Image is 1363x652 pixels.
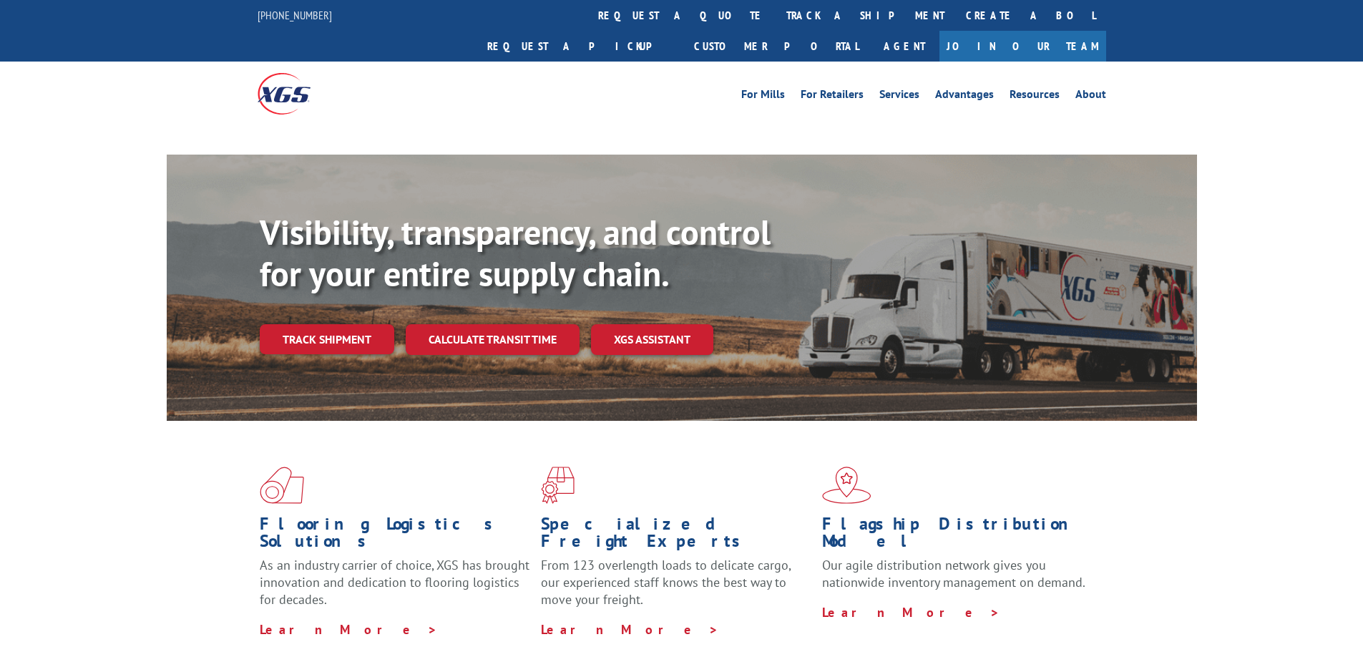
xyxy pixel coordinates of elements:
[741,89,785,104] a: For Mills
[939,31,1106,62] a: Join Our Team
[260,210,771,296] b: Visibility, transparency, and control for your entire supply chain.
[822,557,1085,590] span: Our agile distribution network gives you nationwide inventory management on demand.
[822,467,871,504] img: xgs-icon-flagship-distribution-model-red
[541,621,719,638] a: Learn More >
[1010,89,1060,104] a: Resources
[406,324,580,355] a: Calculate transit time
[683,31,869,62] a: Customer Portal
[260,515,530,557] h1: Flooring Logistics Solutions
[1075,89,1106,104] a: About
[935,89,994,104] a: Advantages
[258,8,332,22] a: [PHONE_NUMBER]
[477,31,683,62] a: Request a pickup
[801,89,864,104] a: For Retailers
[869,31,939,62] a: Agent
[541,467,575,504] img: xgs-icon-focused-on-flooring-red
[260,467,304,504] img: xgs-icon-total-supply-chain-intelligence-red
[260,557,529,608] span: As an industry carrier of choice, XGS has brought innovation and dedication to flooring logistics...
[591,324,713,355] a: XGS ASSISTANT
[541,515,811,557] h1: Specialized Freight Experts
[260,324,394,354] a: Track shipment
[822,604,1000,621] a: Learn More >
[822,515,1093,557] h1: Flagship Distribution Model
[879,89,919,104] a: Services
[541,557,811,621] p: From 123 overlength loads to delicate cargo, our experienced staff knows the best way to move you...
[260,621,438,638] a: Learn More >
